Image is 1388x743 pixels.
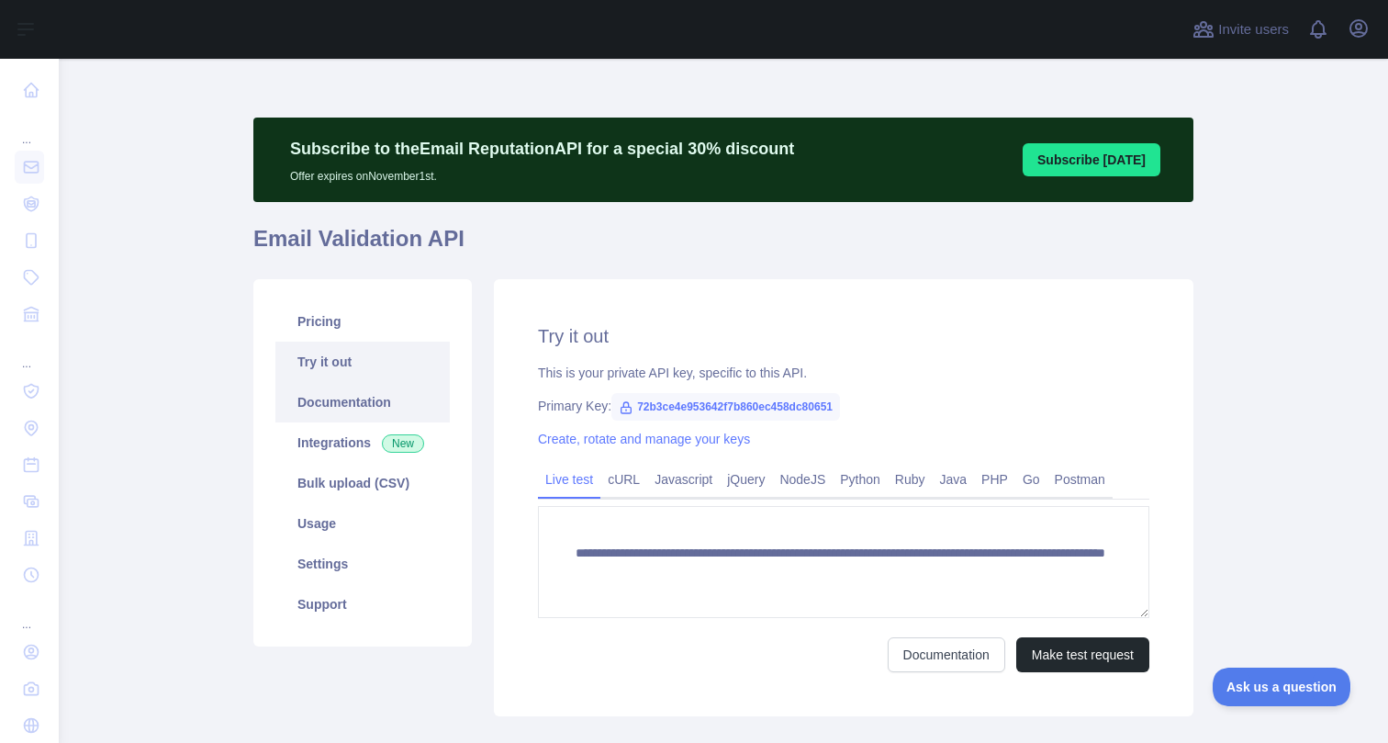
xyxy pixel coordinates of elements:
[538,397,1149,415] div: Primary Key:
[600,465,647,494] a: cURL
[772,465,833,494] a: NodeJS
[1213,668,1351,706] iframe: Toggle Customer Support
[538,323,1149,349] h2: Try it out
[275,301,450,342] a: Pricing
[720,465,772,494] a: jQuery
[647,465,720,494] a: Javascript
[1016,637,1149,672] button: Make test request
[275,382,450,422] a: Documentation
[290,136,794,162] p: Subscribe to the Email Reputation API for a special 30 % discount
[275,422,450,463] a: Integrations New
[290,162,794,184] p: Offer expires on November 1st.
[1218,19,1289,40] span: Invite users
[15,334,44,371] div: ...
[538,465,600,494] a: Live test
[275,503,450,544] a: Usage
[275,342,450,382] a: Try it out
[1189,15,1293,44] button: Invite users
[538,364,1149,382] div: This is your private API key, specific to this API.
[15,110,44,147] div: ...
[611,393,840,421] span: 72b3ce4e953642f7b860ec458dc80651
[275,584,450,625] a: Support
[833,465,888,494] a: Python
[538,432,750,446] a: Create, rotate and manage your keys
[1015,465,1047,494] a: Go
[1047,465,1113,494] a: Postman
[253,224,1193,268] h1: Email Validation API
[888,465,933,494] a: Ruby
[933,465,975,494] a: Java
[974,465,1015,494] a: PHP
[382,434,424,453] span: New
[275,544,450,584] a: Settings
[888,637,1005,672] a: Documentation
[1023,143,1160,176] button: Subscribe [DATE]
[275,463,450,503] a: Bulk upload (CSV)
[15,595,44,632] div: ...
